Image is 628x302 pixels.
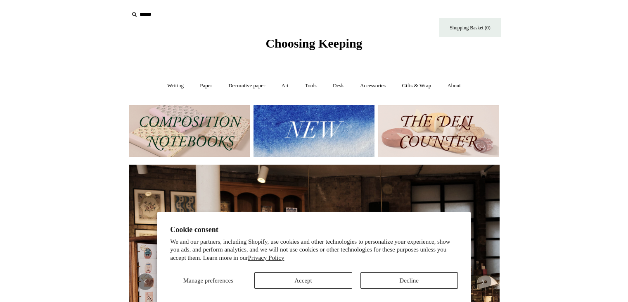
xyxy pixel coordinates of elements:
[394,75,438,97] a: Gifts & Wrap
[183,277,233,284] span: Manage preferences
[378,105,499,157] img: The Deli Counter
[170,272,246,289] button: Manage preferences
[170,238,458,262] p: We and our partners, including Shopify, use cookies and other technologies to personalize your ex...
[221,75,273,97] a: Decorative paper
[274,75,296,97] a: Art
[170,225,458,234] h2: Cookie consent
[440,75,468,97] a: About
[297,75,324,97] a: Tools
[265,43,362,49] a: Choosing Keeping
[439,18,501,37] a: Shopping Basket (0)
[137,273,154,290] button: Previous
[360,272,458,289] button: Decline
[160,75,191,97] a: Writing
[325,75,351,97] a: Desk
[254,272,352,289] button: Accept
[353,75,393,97] a: Accessories
[254,105,374,157] img: New.jpg__PID:f73bdf93-380a-4a35-bcfe-7823039498e1
[129,105,250,157] img: 202302 Composition ledgers.jpg__PID:69722ee6-fa44-49dd-a067-31375e5d54ec
[248,254,284,261] a: Privacy Policy
[475,273,491,290] button: Next
[192,75,220,97] a: Paper
[265,36,362,50] span: Choosing Keeping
